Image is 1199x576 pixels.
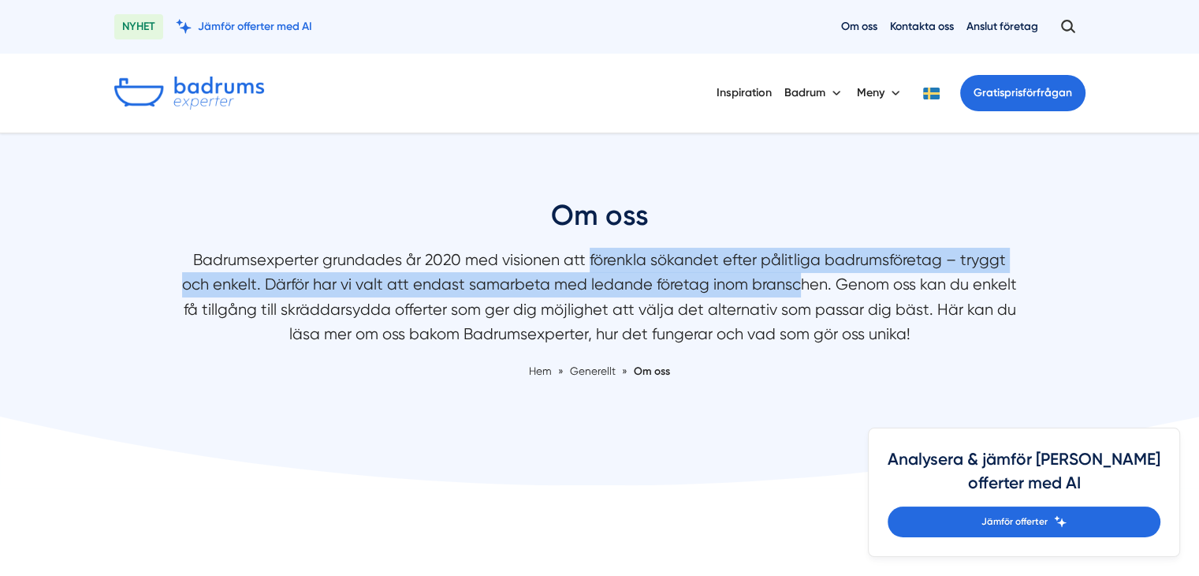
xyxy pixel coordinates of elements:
[784,73,844,114] button: Badrum
[198,19,312,34] span: Jämför offerter med AI
[841,19,877,34] a: Om oss
[960,75,1085,111] a: Gratisprisförfrågan
[857,73,903,114] button: Meny
[890,19,954,34] a: Kontakta oss
[974,86,1004,99] span: Gratis
[888,447,1160,507] h4: Analysera & jämför [PERSON_NAME] offerter med AI
[176,19,312,34] a: Jämför offerter med AI
[570,365,618,377] a: Generellt
[966,19,1038,34] a: Anslut företag
[182,196,1018,248] h1: Om oss
[114,77,264,110] img: Badrumsexperter.se logotyp
[114,14,163,39] span: NYHET
[570,365,616,377] span: Generellt
[182,363,1018,380] nav: Breadcrumb
[981,514,1048,529] span: Jämför offerter
[622,363,627,380] span: »
[1051,13,1085,41] button: Öppna sök
[717,73,772,113] a: Inspiration
[888,507,1160,537] a: Jämför offerter
[182,248,1018,355] p: Badrumsexperter grundades år 2020 med visionen att förenkla sökandet efter pålitliga badrumsföret...
[529,365,552,377] a: Hem
[558,363,564,380] span: »
[634,365,670,377] a: Om oss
